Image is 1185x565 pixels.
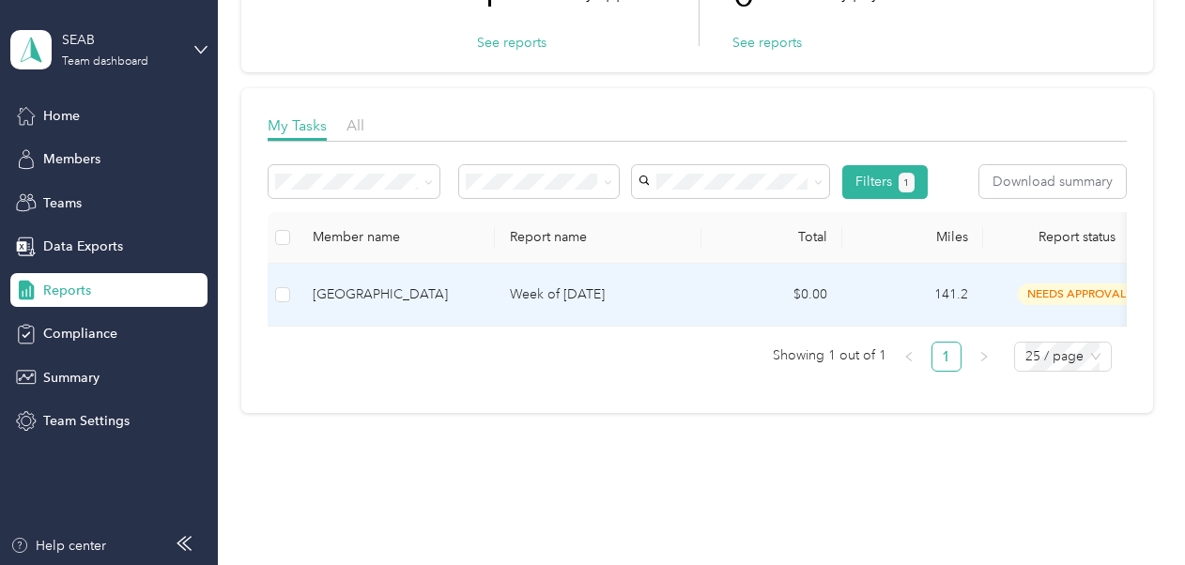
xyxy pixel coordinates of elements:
p: Week of [DATE] [510,284,686,305]
button: Help center [10,536,106,556]
span: Showing 1 out of 1 [773,342,886,370]
button: 1 [899,173,915,192]
span: Team Settings [43,411,130,431]
div: Total [716,229,827,245]
span: Compliance [43,324,117,344]
button: See reports [732,33,802,53]
span: 1 [903,175,909,191]
span: Home [43,106,80,126]
span: Members [43,149,100,169]
div: Page Size [1014,342,1112,372]
span: right [978,351,990,362]
span: My Tasks [268,116,327,134]
span: All [346,116,364,134]
div: Team dashboard [62,56,148,68]
td: 141.2 [842,264,983,327]
button: Download summary [979,165,1126,198]
th: Member name [298,212,495,264]
li: Previous Page [894,342,924,372]
span: Data Exports [43,237,123,256]
div: SEAB [62,30,179,50]
button: right [969,342,999,372]
span: 25 / page [1025,343,1100,371]
button: left [894,342,924,372]
span: Report status [998,229,1156,245]
button: See reports [477,33,546,53]
button: Filters1 [842,165,928,199]
span: Teams [43,193,82,213]
div: Miles [857,229,968,245]
span: Reports [43,281,91,300]
td: $0.00 [701,264,842,327]
iframe: Everlance-gr Chat Button Frame [1080,460,1185,565]
li: 1 [931,342,962,372]
li: Next Page [969,342,999,372]
span: Summary [43,368,100,388]
th: Report name [495,212,701,264]
a: 1 [932,343,961,371]
div: [GEOGRAPHIC_DATA] [313,284,480,305]
span: needs approval [1018,283,1136,305]
div: Member name [313,229,480,245]
span: left [903,351,915,362]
